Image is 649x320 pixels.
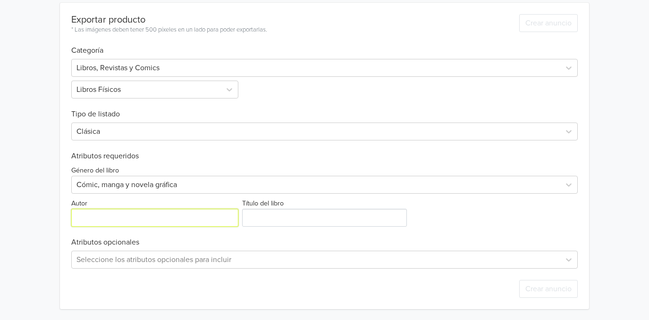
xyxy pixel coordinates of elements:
h6: Categoría [71,35,578,55]
h6: Atributos opcionales [71,238,578,247]
button: Crear anuncio [519,14,578,32]
label: Género del libro [71,165,119,176]
h6: Tipo de listado [71,98,578,119]
label: Título del libro [242,198,284,209]
button: Crear anuncio [519,280,578,298]
label: Autor [71,198,87,209]
div: * Las imágenes deben tener 500 píxeles en un lado para poder exportarlas. [71,25,267,35]
h6: Atributos requeridos [71,152,578,161]
div: Exportar producto [71,14,267,25]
